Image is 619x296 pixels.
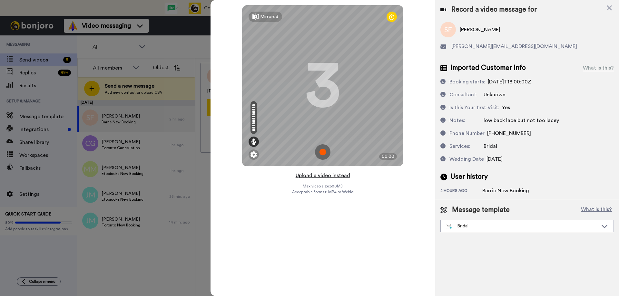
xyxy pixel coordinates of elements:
[440,188,482,195] div: 2 hours ago
[450,63,526,73] span: Imported Customer Info
[486,157,503,162] span: [DATE]
[484,118,559,123] span: low back lace but not too lacey
[449,117,465,124] div: Notes:
[484,144,497,149] span: Bridal
[305,62,340,110] div: 3
[583,64,614,72] div: What is this?
[449,129,485,137] div: Phone Number
[487,131,531,136] span: [PHONE_NUMBER]
[449,91,477,99] div: Consultant:
[452,205,510,215] span: Message template
[449,142,470,150] div: Services:
[484,92,506,97] span: Unknown
[446,224,452,229] img: nextgen-template.svg
[292,189,354,195] span: Acceptable format: MP4 or WebM
[251,151,257,158] img: ic_gear.svg
[482,187,529,195] div: Barrie New Booking
[449,155,484,163] div: Wedding Date
[488,79,531,84] span: [DATE]T18:00:00Z
[315,144,330,160] img: ic_record_start.svg
[449,78,485,86] div: Booking starts:
[579,205,614,215] button: What is this?
[379,153,397,160] div: 00:00
[303,184,343,189] span: Max video size: 500 MB
[502,105,510,110] span: Yes
[449,104,499,111] div: Is this Your first Visit:
[446,223,598,229] div: Bridal
[450,172,488,182] span: User history
[294,171,352,180] button: Upload a video instead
